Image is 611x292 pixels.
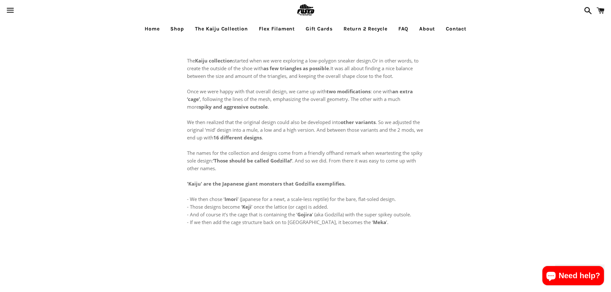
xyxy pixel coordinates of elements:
[190,21,253,37] a: The Kaiju Collection
[339,21,392,37] a: Return 2 Recycle
[187,180,345,187] strong: 'Kaiju' are the Japanese giant monsters that Godzilla exemplifies.
[373,219,386,225] strong: Meka
[394,21,413,37] a: FAQ
[297,211,312,218] strong: Gojira
[187,57,195,64] span: The
[341,119,376,125] strong: other variants
[242,204,251,210] strong: Keji
[165,21,189,37] a: Shop
[140,21,164,37] a: Home
[414,21,440,37] a: About
[199,104,268,110] strong: spiky and aggressive outsole
[233,57,372,64] span: started when we were exploring a low-polygon sneaker design.
[327,88,370,95] strong: two modifications
[329,65,330,71] span: .
[301,21,337,37] a: Gift Cards
[213,157,292,164] strong: ‘Those should be called Godzilla!’
[213,134,262,141] strong: 16 different designs
[225,196,238,202] strong: Imori
[441,21,471,37] a: Contact
[540,266,606,287] inbox-online-store-chat: Shopify online store chat
[254,21,300,37] a: Flex Filament
[263,65,329,71] strong: as few triangles as possible
[195,57,233,64] strong: Kaiju collection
